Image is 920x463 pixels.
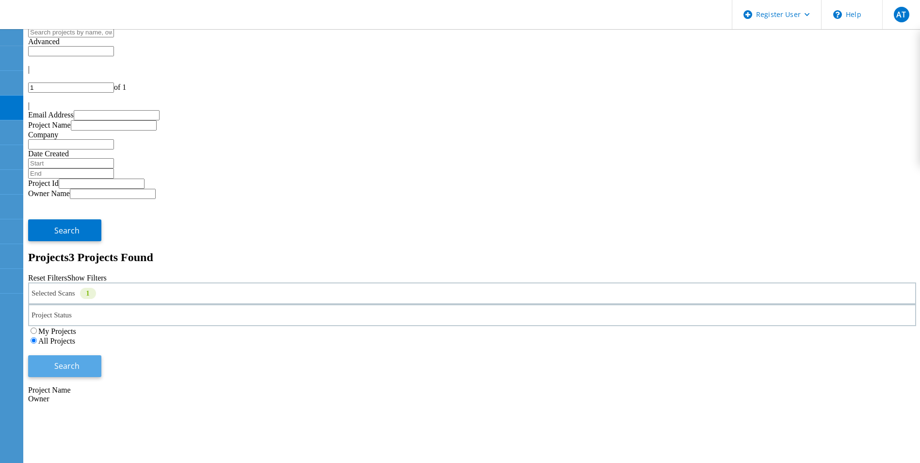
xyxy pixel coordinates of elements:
label: Project Id [28,179,59,187]
span: of 1 [114,83,126,91]
input: Search projects by name, owner, ID, company, etc [28,27,114,37]
button: Search [28,219,101,241]
label: All Projects [38,337,75,345]
div: 1 [80,288,96,299]
span: Advanced [28,37,60,46]
label: Date Created [28,149,69,158]
div: | [28,65,916,74]
button: Search [28,355,101,377]
input: Start [28,158,114,168]
div: Project Name [28,386,916,395]
label: Project Name [28,121,71,129]
span: 3 Projects Found [69,251,153,264]
label: My Projects [38,327,76,335]
svg: \n [833,10,842,19]
span: Search [54,361,80,371]
div: | [28,101,916,110]
input: End [28,168,114,179]
label: Company [28,131,58,139]
a: Reset Filters [28,274,67,282]
span: AT [896,11,906,18]
a: Show Filters [67,274,106,282]
div: Project Status [28,304,916,326]
span: Search [54,225,80,236]
div: Selected Scans [28,282,916,304]
label: Owner Name [28,189,70,198]
label: Email Address [28,111,74,119]
b: Projects [28,251,69,264]
a: Live Optics Dashboard [10,19,114,27]
div: Owner [28,395,916,403]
